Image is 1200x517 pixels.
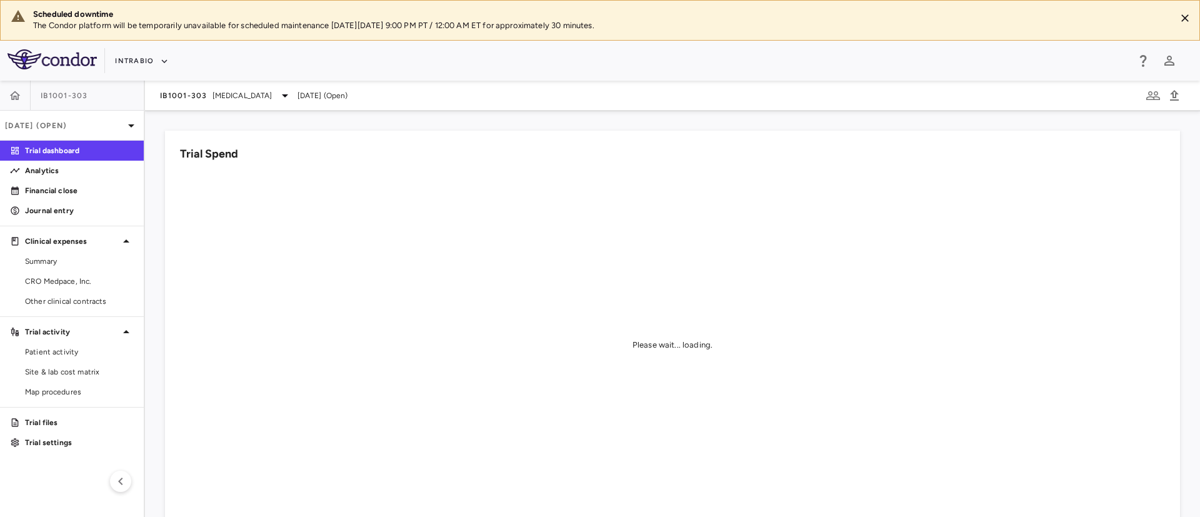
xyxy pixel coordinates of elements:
span: Other clinical contracts [25,296,134,307]
p: The Condor platform will be temporarily unavailable for scheduled maintenance [DATE][DATE] 9:00 P... [33,20,1166,31]
p: Clinical expenses [25,236,119,247]
span: Summary [25,256,134,267]
p: Trial activity [25,326,119,338]
span: [DATE] (Open) [297,90,348,101]
p: Trial dashboard [25,145,134,156]
button: Close [1176,9,1194,28]
span: Patient activity [25,346,134,358]
p: Journal entry [25,205,134,216]
h6: Trial Spend [180,146,238,163]
p: [DATE] (Open) [5,120,124,131]
img: logo-full-SnFGN8VE.png [7,49,97,69]
span: [MEDICAL_DATA] [212,90,272,101]
p: Trial settings [25,437,134,448]
span: IB1001-303 [160,91,207,101]
p: Trial files [25,417,134,428]
span: CRO Medpace, Inc. [25,276,134,287]
div: Scheduled downtime [33,9,1166,20]
p: Financial close [25,185,134,196]
span: Map procedures [25,386,134,398]
div: Please wait... loading. [632,339,712,351]
button: IntraBio [115,51,169,71]
span: Site & lab cost matrix [25,366,134,378]
span: IB1001-303 [41,91,88,101]
p: Analytics [25,165,134,176]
